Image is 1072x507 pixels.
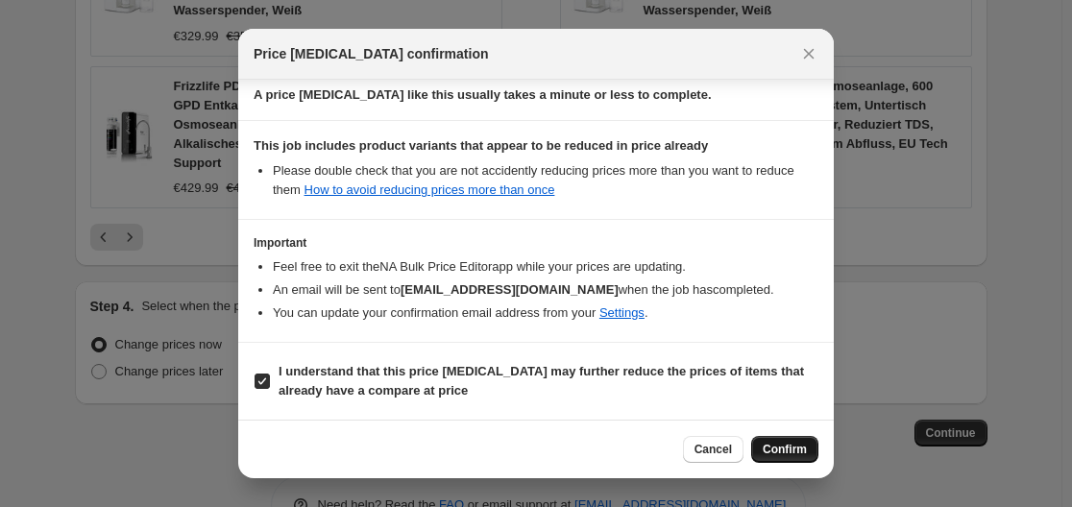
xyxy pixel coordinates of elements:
[305,182,555,197] a: How to avoid reducing prices more than once
[254,138,708,153] b: This job includes product variants that appear to be reduced in price already
[401,282,619,297] b: [EMAIL_ADDRESS][DOMAIN_NAME]
[795,40,822,67] button: Close
[254,44,489,63] span: Price [MEDICAL_DATA] confirmation
[683,436,743,463] button: Cancel
[763,442,807,457] span: Confirm
[279,364,804,398] b: I understand that this price [MEDICAL_DATA] may further reduce the prices of items that already h...
[273,280,818,300] li: An email will be sent to when the job has completed .
[254,235,818,251] h3: Important
[273,303,818,323] li: You can update your confirmation email address from your .
[254,87,712,102] b: A price [MEDICAL_DATA] like this usually takes a minute or less to complete.
[694,442,732,457] span: Cancel
[599,305,645,320] a: Settings
[751,436,818,463] button: Confirm
[273,161,818,200] li: Please double check that you are not accidently reducing prices more than you want to reduce them
[273,257,818,277] li: Feel free to exit the NA Bulk Price Editor app while your prices are updating.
